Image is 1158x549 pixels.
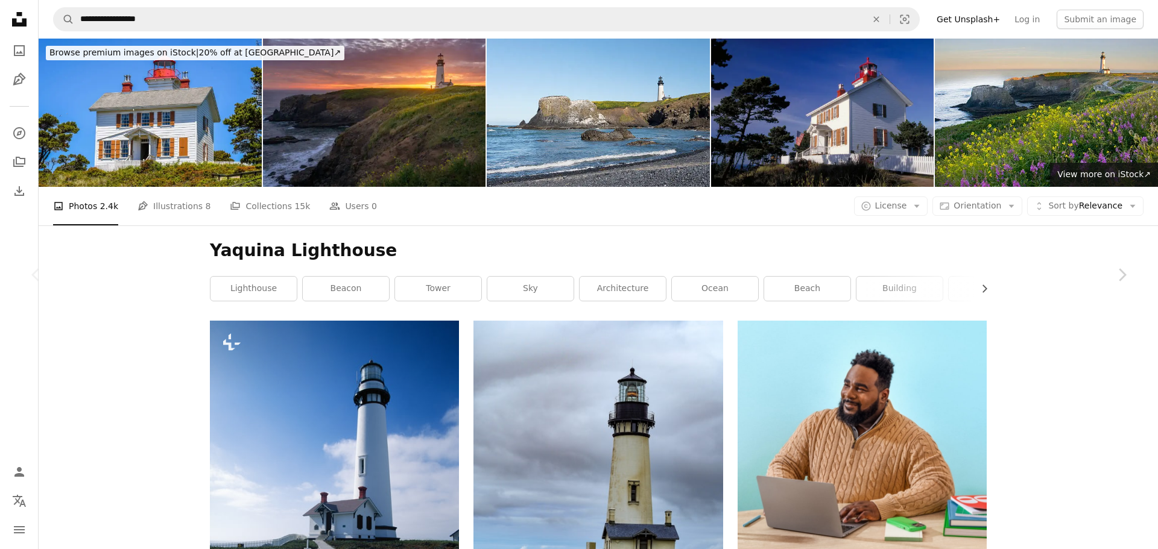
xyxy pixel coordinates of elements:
[49,48,341,57] span: 20% off at [GEOGRAPHIC_DATA] ↗
[1007,10,1047,29] a: Log in
[210,502,459,513] a: a white picket fence with a lighthouse in the background
[7,150,31,174] a: Collections
[1086,217,1158,333] a: Next
[39,39,352,67] a: Browse premium images on iStock|20% off at [GEOGRAPHIC_DATA]↗
[1050,163,1158,187] a: View more on iStock↗
[929,10,1007,29] a: Get Unsplash+
[856,277,943,301] a: building
[473,482,723,492] a: white and black lighthouse beside grass field
[49,48,198,57] span: Browse premium images on iStock |
[672,277,758,301] a: ocean
[932,196,1022,216] button: Orientation
[294,199,310,213] span: 15k
[230,187,310,225] a: Collections 15k
[39,39,262,187] img: Yaquina Bay Lighthouse,Oregon
[303,277,389,301] a: beacon
[263,39,486,187] img: Yaquina Head Lighthouse at sunset
[487,277,574,301] a: sky
[53,7,920,31] form: Find visuals sitewide
[580,277,666,301] a: architecture
[1027,196,1144,216] button: Sort byRelevance
[1048,201,1078,210] span: Sort by
[949,277,1035,301] a: grey
[7,179,31,203] a: Download History
[7,121,31,145] a: Explore
[1048,200,1122,212] span: Relevance
[1057,169,1151,179] span: View more on iStock ↗
[329,187,377,225] a: Users 0
[7,39,31,63] a: Photos
[487,39,710,187] img: Yaquina Head lighthouse and Cobble Beach, Oregon
[764,277,850,301] a: beach
[210,240,987,262] h1: Yaquina Lighthouse
[935,39,1158,187] img: Yaquina Head Light in Oregon
[7,518,31,542] button: Menu
[854,196,928,216] button: License
[138,187,210,225] a: Illustrations 8
[7,489,31,513] button: Language
[7,460,31,484] a: Log in / Sign up
[7,67,31,92] a: Illustrations
[711,39,934,187] img: Yaquina Bay Lighthouse
[973,277,987,301] button: scroll list to the right
[1057,10,1144,29] button: Submit an image
[206,199,211,213] span: 8
[875,201,907,210] span: License
[54,8,74,31] button: Search Unsplash
[863,8,890,31] button: Clear
[954,201,1001,210] span: Orientation
[210,277,297,301] a: lighthouse
[890,8,919,31] button: Visual search
[372,199,377,213] span: 0
[395,277,481,301] a: tower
